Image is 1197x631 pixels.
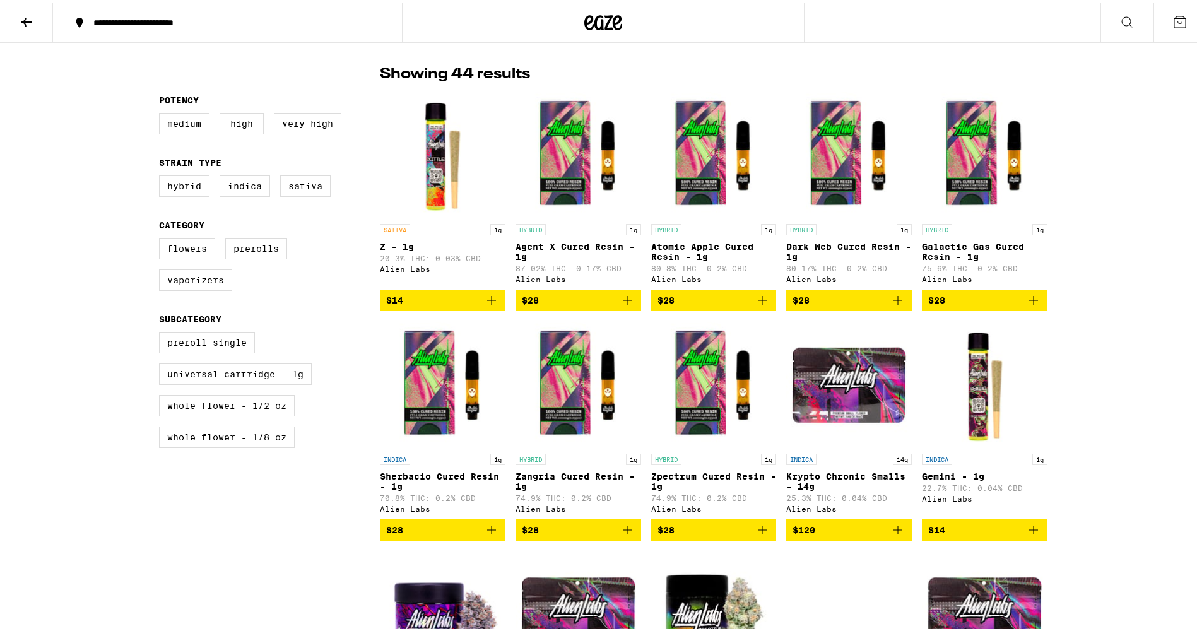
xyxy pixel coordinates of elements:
img: Alien Labs - Galactic Gas Cured Resin - 1g [922,89,1047,215]
p: HYBRID [651,221,681,233]
label: Whole Flower - 1/8 oz [159,424,295,445]
p: Sherbacio Cured Resin - 1g [380,469,505,489]
button: Add to bag [380,287,505,309]
div: Alien Labs [786,273,912,281]
p: 80.17% THC: 0.2% CBD [786,262,912,270]
button: Add to bag [516,287,641,309]
label: Whole Flower - 1/2 oz [159,392,295,414]
a: Open page for Zangria Cured Resin - 1g from Alien Labs [516,319,641,517]
img: Alien Labs - Zangria Cured Resin - 1g [516,319,641,445]
p: 1g [897,221,912,233]
img: Alien Labs - Agent X Cured Resin - 1g [516,89,641,215]
img: Alien Labs - Atomic Apple Cured Resin - 1g [651,89,777,215]
img: Alien Labs - Krypto Chronic Smalls - 14g [786,319,912,445]
label: Medium [159,110,209,132]
p: HYBRID [651,451,681,463]
span: $120 [793,522,815,533]
div: Alien Labs [516,502,641,510]
button: Add to bag [380,517,505,538]
a: Open page for Sherbacio Cured Resin - 1g from Alien Labs [380,319,505,517]
p: HYBRID [516,451,546,463]
p: 1g [761,451,776,463]
p: Galactic Gas Cured Resin - 1g [922,239,1047,259]
p: 1g [490,451,505,463]
div: Alien Labs [651,502,777,510]
button: Add to bag [516,517,641,538]
label: Flowers [159,235,215,257]
span: $28 [657,293,675,303]
label: Indica [220,173,270,194]
p: 1g [1032,221,1047,233]
legend: Potency [159,93,199,103]
legend: Category [159,218,204,228]
label: Universal Cartridge - 1g [159,361,312,382]
p: 1g [1032,451,1047,463]
p: 20.3% THC: 0.03% CBD [380,252,505,260]
label: Prerolls [225,235,287,257]
label: Very High [274,110,341,132]
a: Open page for Galactic Gas Cured Resin - 1g from Alien Labs [922,89,1047,287]
button: Add to bag [651,517,777,538]
p: 1g [626,451,641,463]
p: 1g [626,221,641,233]
span: $28 [522,293,539,303]
label: Vaporizers [159,267,232,288]
img: Alien Labs - Gemini - 1g [922,319,1047,445]
p: Showing 44 results [380,61,530,83]
span: $28 [522,522,539,533]
p: Agent X Cured Resin - 1g [516,239,641,259]
p: SATIVA [380,221,410,233]
button: Add to bag [786,517,912,538]
label: Preroll Single [159,329,255,351]
p: INDICA [786,451,817,463]
div: Alien Labs [380,502,505,510]
p: INDICA [380,451,410,463]
button: Add to bag [651,287,777,309]
button: Add to bag [922,287,1047,309]
p: 25.3% THC: 0.04% CBD [786,492,912,500]
p: Dark Web Cured Resin - 1g [786,239,912,259]
div: Alien Labs [380,262,505,271]
p: INDICA [922,451,952,463]
p: 74.9% THC: 0.2% CBD [651,492,777,500]
a: Open page for Dark Web Cured Resin - 1g from Alien Labs [786,89,912,287]
a: Open page for Zpectrum Cured Resin - 1g from Alien Labs [651,319,777,517]
button: Add to bag [786,287,912,309]
legend: Subcategory [159,312,221,322]
a: Open page for Gemini - 1g from Alien Labs [922,319,1047,517]
p: Zangria Cured Resin - 1g [516,469,641,489]
label: Hybrid [159,173,209,194]
legend: Strain Type [159,155,221,165]
img: Alien Labs - Z - 1g [380,89,505,215]
span: $28 [928,293,945,303]
img: Alien Labs - Dark Web Cured Resin - 1g [786,89,912,215]
div: Alien Labs [516,273,641,281]
p: HYBRID [786,221,817,233]
p: 80.8% THC: 0.2% CBD [651,262,777,270]
img: Alien Labs - Zpectrum Cured Resin - 1g [651,319,777,445]
span: $28 [657,522,675,533]
p: 70.8% THC: 0.2% CBD [380,492,505,500]
a: Open page for Agent X Cured Resin - 1g from Alien Labs [516,89,641,287]
p: 14g [893,451,912,463]
img: Alien Labs - Sherbacio Cured Resin - 1g [380,319,505,445]
p: 74.9% THC: 0.2% CBD [516,492,641,500]
span: $28 [386,522,403,533]
div: Alien Labs [651,273,777,281]
div: Alien Labs [922,492,1047,500]
p: Atomic Apple Cured Resin - 1g [651,239,777,259]
span: $14 [386,293,403,303]
span: Hi. Need any help? [8,9,91,19]
p: 75.6% THC: 0.2% CBD [922,262,1047,270]
p: Gemini - 1g [922,469,1047,479]
p: Krypto Chronic Smalls - 14g [786,469,912,489]
p: HYBRID [922,221,952,233]
label: High [220,110,264,132]
p: Z - 1g [380,239,505,249]
p: 87.02% THC: 0.17% CBD [516,262,641,270]
p: 1g [761,221,776,233]
span: $14 [928,522,945,533]
p: Zpectrum Cured Resin - 1g [651,469,777,489]
a: Open page for Z - 1g from Alien Labs [380,89,505,287]
label: Sativa [280,173,331,194]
